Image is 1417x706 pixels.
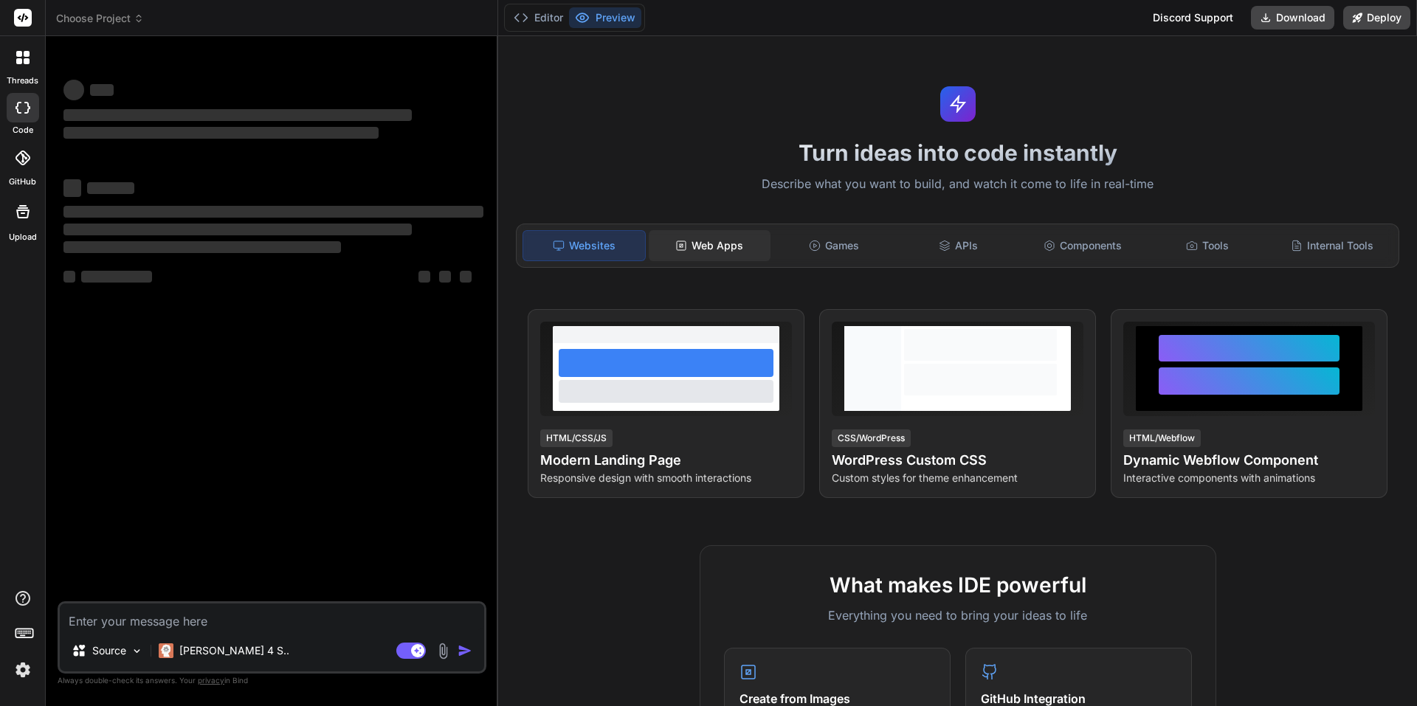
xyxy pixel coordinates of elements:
[198,676,224,685] span: privacy
[458,643,472,658] img: icon
[523,230,646,261] div: Websites
[7,75,38,87] label: threads
[1144,6,1242,30] div: Discord Support
[58,674,486,688] p: Always double-check its answers. Your in Bind
[9,231,37,243] label: Upload
[773,230,895,261] div: Games
[507,139,1408,166] h1: Turn ideas into code instantly
[724,606,1192,624] p: Everything you need to bring your ideas to life
[540,471,792,485] p: Responsive design with smooth interactions
[832,471,1083,485] p: Custom styles for theme enhancement
[649,230,770,261] div: Web Apps
[540,450,792,471] h4: Modern Landing Page
[13,124,33,136] label: code
[435,643,452,660] img: attachment
[508,7,569,28] button: Editor
[439,271,451,283] span: ‌
[1343,6,1410,30] button: Deploy
[1251,6,1334,30] button: Download
[63,109,412,121] span: ‌
[460,271,472,283] span: ‌
[897,230,1019,261] div: APIs
[159,643,173,658] img: Claude 4 Sonnet
[724,570,1192,601] h2: What makes IDE powerful
[63,80,84,100] span: ‌
[63,206,483,218] span: ‌
[63,127,379,139] span: ‌
[63,224,412,235] span: ‌
[179,643,289,658] p: [PERSON_NAME] 4 S..
[90,84,114,96] span: ‌
[1123,471,1375,485] p: Interactive components with animations
[540,429,613,447] div: HTML/CSS/JS
[10,657,35,682] img: settings
[63,179,81,197] span: ‌
[1123,450,1375,471] h4: Dynamic Webflow Component
[832,429,911,447] div: CSS/WordPress
[131,645,143,657] img: Pick Models
[81,271,152,283] span: ‌
[63,271,75,283] span: ‌
[832,450,1083,471] h4: WordPress Custom CSS
[507,175,1408,194] p: Describe what you want to build, and watch it come to life in real-time
[418,271,430,283] span: ‌
[1271,230,1393,261] div: Internal Tools
[9,176,36,188] label: GitHub
[56,11,144,26] span: Choose Project
[1147,230,1269,261] div: Tools
[569,7,641,28] button: Preview
[87,182,134,194] span: ‌
[63,241,341,253] span: ‌
[1022,230,1144,261] div: Components
[92,643,126,658] p: Source
[1123,429,1201,447] div: HTML/Webflow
